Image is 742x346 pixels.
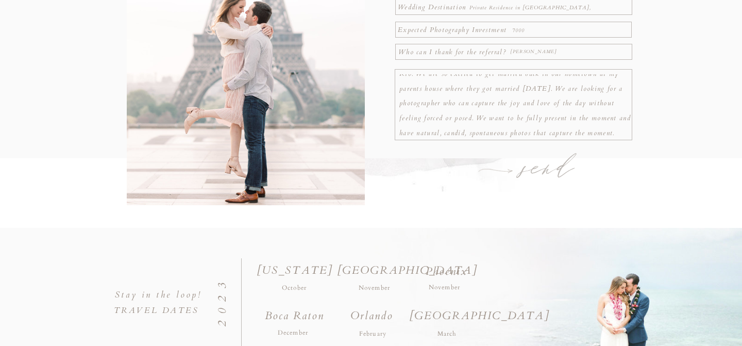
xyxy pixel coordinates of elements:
[408,281,481,306] p: November
[258,308,331,333] p: Boca Raton
[410,263,483,289] p: Phoenix
[108,303,205,314] h3: travel dates
[409,308,483,333] p: [GEOGRAPHIC_DATA]
[335,308,409,333] h3: Orlando
[398,23,511,34] p: Expected Photography Investment
[265,281,323,294] p: October
[212,268,239,335] h3: 2023
[398,45,510,57] p: Who can I thank for the referral?
[257,262,330,281] h2: [US_STATE]
[509,151,588,187] a: send
[337,262,411,288] h2: [GEOGRAPHIC_DATA]
[115,285,224,301] p: Stay in the loop!
[352,281,396,298] p: November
